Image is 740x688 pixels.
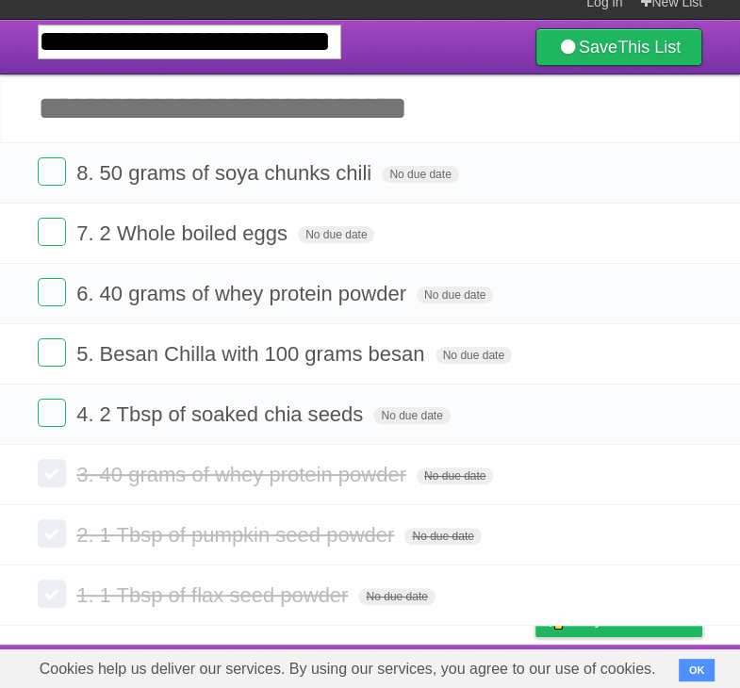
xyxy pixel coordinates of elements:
span: No due date [404,528,481,545]
span: No due date [358,588,435,605]
span: Cookies help us deliver our services. By using our services, you agree to our use of cookies. [21,650,675,688]
span: No due date [436,347,512,364]
label: Done [38,157,66,186]
span: 8. 50 grams of soya chunks chili [76,161,376,185]
button: OK [679,659,715,681]
label: Done [38,218,66,246]
span: 6. 40 grams of whey protein powder [76,282,411,305]
span: 5. Besan Chilla with 100 grams besan [76,342,429,366]
span: No due date [417,287,493,303]
span: No due date [298,226,374,243]
b: This List [617,38,681,57]
span: 2. 1 Tbsp of pumpkin seed powder [76,523,399,547]
label: Done [38,278,66,306]
span: Buy me a coffee [575,603,693,636]
a: SaveThis List [535,28,702,66]
span: 4. 2 Tbsp of soaked chia seeds [76,402,368,426]
span: No due date [373,407,450,424]
span: 1. 1 Tbsp of flax seed powder [76,583,353,607]
span: 3. 40 grams of whey protein powder [76,463,411,486]
label: Done [38,459,66,487]
span: No due date [417,467,493,484]
label: Done [38,580,66,608]
label: Done [38,338,66,367]
span: 7. 2 Whole boiled eggs [76,221,292,245]
label: Done [38,519,66,548]
label: Done [38,399,66,427]
span: No due date [382,166,458,183]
